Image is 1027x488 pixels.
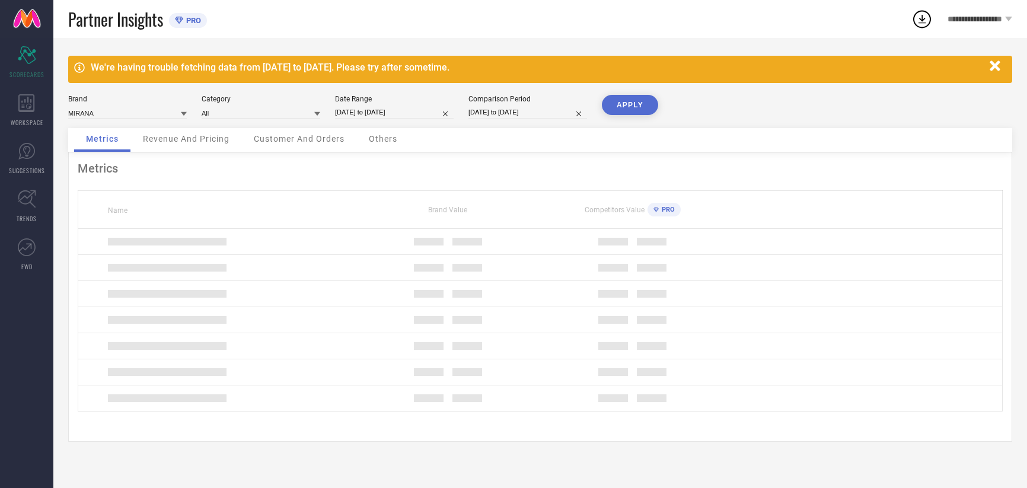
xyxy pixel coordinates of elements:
[602,95,658,115] button: APPLY
[91,62,984,73] div: We're having trouble fetching data from [DATE] to [DATE]. Please try after sometime.
[9,70,44,79] span: SCORECARDS
[11,118,43,127] span: WORKSPACE
[9,166,45,175] span: SUGGESTIONS
[335,95,454,103] div: Date Range
[428,206,467,214] span: Brand Value
[68,7,163,31] span: Partner Insights
[17,214,37,223] span: TRENDS
[911,8,933,30] div: Open download list
[585,206,645,214] span: Competitors Value
[369,134,397,143] span: Others
[254,134,345,143] span: Customer And Orders
[202,95,320,103] div: Category
[468,106,587,119] input: Select comparison period
[183,16,201,25] span: PRO
[335,106,454,119] input: Select date range
[468,95,587,103] div: Comparison Period
[659,206,675,213] span: PRO
[21,262,33,271] span: FWD
[68,95,187,103] div: Brand
[86,134,119,143] span: Metrics
[78,161,1003,176] div: Metrics
[108,206,127,215] span: Name
[143,134,229,143] span: Revenue And Pricing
